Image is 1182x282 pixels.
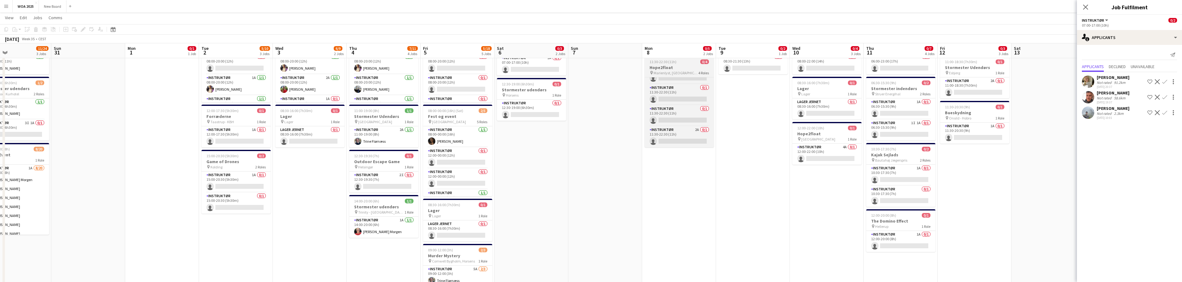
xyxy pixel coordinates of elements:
span: 11/24 [36,46,49,51]
span: 11:00-19:00 (8h) [354,108,379,113]
span: 2 Roles [34,92,44,96]
div: [DATE] 20:37 [1097,85,1129,89]
span: 1 [127,49,136,56]
span: 1 Role [921,224,930,229]
h3: Fest og event [423,114,492,119]
app-job-card: 12:30-19:00 (6h30m)0/1Stormester udendørs Horsens1 RoleInstruktør0/112:30-19:00 (6h30m) [497,78,566,121]
span: View [5,15,14,20]
app-card-role: Instruktør2A0/108:00-22:00 (14h) [792,53,862,74]
span: 1 Role [848,92,857,96]
h3: Stormester Udendørs [940,65,1009,70]
span: Declined [1109,64,1126,69]
app-card-role: Lager Jernet0/108:30-16:00 (7h30m) [275,126,345,147]
span: 1 Role [478,259,487,263]
app-card-role: Instruktør1A0/112:00-20:00 (8h) [866,231,935,252]
app-job-card: 08:30-16:00 (7h30m)0/1Lager Lager1 RoleLager Jernet0/108:30-16:00 (7h30m) [792,77,862,119]
div: [PERSON_NAME] [1097,75,1129,80]
span: 0/1 [257,108,266,113]
span: Struer Energihal [875,92,900,96]
app-card-role: Instruktør0/111:30-22:30 (11h) [645,105,714,126]
span: 0/7 [925,46,933,51]
span: Thu [866,46,874,51]
app-card-role: Instruktør1/108:00-20:00 (12h) [349,95,418,116]
div: Not rated [1097,96,1113,100]
span: Unavailable [1131,64,1154,69]
span: 08:30-16:00 (7h30m) [428,202,460,207]
span: 1 Role [331,119,340,124]
app-card-role: Instruktør0/115:00-20:30 (5h30m) [201,193,271,214]
div: 3 Jobs [851,51,861,56]
div: 12:00-22:00 (10h)0/1Hope2float [GEOGRAPHIC_DATA]1 RoleInstruktør4A0/112:00-22:00 (10h) [792,122,862,165]
div: Not rated [1097,111,1113,116]
span: 4 Roles [698,71,709,75]
h3: Outdoor Escape Game [349,159,418,164]
div: 14:00-20:00 (6h)1/1Stormester udendørs Trinity - [GEOGRAPHIC_DATA]1 RoleInstruktør1A1/114:00-20:0... [349,195,418,238]
span: 1 Role [995,116,1004,120]
span: Lager [432,214,441,218]
app-card-role: Instruktør2A0/108:30-21:30 (13h) [718,53,788,74]
span: 6/9 [334,46,342,51]
span: 0/2 [778,46,787,51]
h3: Kajak Sejlads [866,152,935,158]
div: 08:00-00:00 (16h) (Sat)2/5Fest og event [GEOGRAPHIC_DATA]5 RolesInstruktør1/108:00-00:00 (16h)[PE... [423,105,492,196]
app-card-role: Instruktør1/108:00-20:00 (12h)[PERSON_NAME] [349,53,418,74]
app-card-role: Instruktør0/108:00-20:00 (12h) [423,74,492,95]
div: [PERSON_NAME] [1097,106,1129,111]
app-job-card: 08:30-16:00 (7h30m)0/1Lager Lager1 RoleLager Jernet0/108:30-16:00 (7h30m) [275,105,345,147]
span: 5 [422,49,428,56]
a: Edit [17,14,29,22]
div: 3 Jobs [260,51,270,56]
span: 2/5 [479,108,487,113]
span: 0/1 [996,59,1004,64]
app-card-role: Instruktør1/108:00-00:00 (16h)[PERSON_NAME] [423,126,492,147]
span: 12:30-19:30 (7h) [354,154,379,158]
app-job-card: 11:30-20:30 (9h)0/1Bueskydning Onsild - Hobro1 RoleInstruktør1A0/111:30-20:30 (9h) [940,101,1009,144]
h3: Job Fulfilment [1077,3,1182,11]
span: Kolding [210,165,222,169]
span: [GEOGRAPHIC_DATA] [432,119,466,124]
span: Edit [20,15,27,20]
span: 08:30-16:00 (7h30m) [280,108,312,113]
span: Sat [497,46,504,51]
span: [GEOGRAPHIC_DATA] [801,137,835,141]
app-card-role: Instruktør1A1/114:00-20:00 (6h)[PERSON_NAME] Morgen [349,217,418,238]
span: 14:00-20:00 (6h) [354,199,379,203]
span: 0/2 [922,147,930,151]
span: 3 [274,49,283,56]
span: 0/1 [479,202,487,207]
div: 06:30-15:30 (9h)0/2Stormester indendørs Struer Energihal2 RolesInstruktør1A0/106:30-15:30 (9h) In... [866,77,935,141]
div: 3 Jobs [36,51,48,56]
span: 06:30-15:30 (9h) [871,80,896,85]
app-job-card: 15:00-20:30 (5h30m)0/2Game of Drones Kolding2 RolesInstruktør1A0/115:00-20:30 (5h30m) Instruktør0... [201,150,271,214]
span: 9 [718,49,726,56]
span: Fri [423,46,428,51]
span: 11:30-22:30 (11h) [650,59,676,64]
app-job-card: 08:30-16:00 (7h30m)0/1Lager Lager1 RoleLager Jernet0/108:30-16:00 (7h30m) [423,199,492,241]
span: Thu [349,46,357,51]
app-job-card: 12:00-17:30 (5h30m)0/1Forræderne Taastrup - KBH1 RoleInstruktør1A0/112:00-17:30 (5h30m) [201,105,271,147]
div: 10:30-17:30 (7h)0/2Kajak Sejlads Bautahøj Jægerspris2 RolesInstruktør1A0/110:30-17:30 (7h) Instru... [866,143,935,207]
app-card-role: Instruktør2A0/111:30-22:30 (11h) [645,126,714,147]
span: 1 Role [405,119,413,124]
span: Lager [801,92,810,96]
app-job-card: 11:30-22:30 (11h)0/4Hope2float Marienlyst, [GEOGRAPHIC_DATA]4 RolesInstruktør2A0/111:30-22:30 (11... [645,56,714,147]
span: 1 Role [995,71,1004,75]
app-card-role: Instruktør1A0/106:30-15:30 (9h) [866,98,935,119]
app-card-role: Instruktør1A0/108:00-20:00 (12h) [201,53,271,74]
span: Onsild - Hobro [949,116,971,120]
app-card-role: Instruktør1/108:00-20:00 (12h) [201,95,271,116]
span: 0/2 [922,80,930,85]
span: Week 35 [20,37,36,41]
app-job-card: 11:00-18:30 (7h30m)0/1Stormester Udendørs Esbjerg1 RoleInstruktør2A0/111:00-18:30 (7h30m) [940,56,1009,98]
app-card-role: Instruktør1A1/108:00-20:00 (12h)[PERSON_NAME] [201,74,271,95]
span: 1 Role [405,210,413,215]
app-card-role: Instruktør1/112:00-00:00 (12h) [423,189,492,210]
span: 0/1 [848,126,857,130]
span: 12:30-19:00 (6h30m) [502,82,534,86]
button: WOA 2025 [13,0,39,12]
span: 0/1 [848,80,857,85]
div: [DATE] [5,36,19,42]
button: Instruktør [1082,18,1109,23]
h3: Stormester Udendørs [349,114,418,119]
